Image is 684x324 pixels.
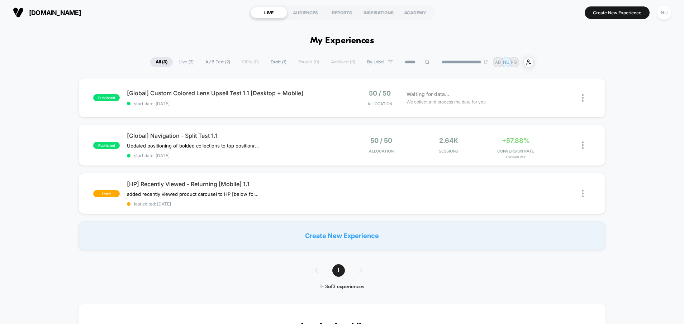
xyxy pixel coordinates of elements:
span: [HP] Recently Viewed - Returning [Mobile] 1.1 [127,180,342,188]
span: +57.88% [502,137,530,144]
img: end [484,60,488,64]
span: for Grid Var [484,155,548,159]
span: last edited: [DATE] [127,201,342,207]
p: NU [503,59,509,65]
span: published [93,142,120,149]
span: start date: [DATE] [127,101,342,106]
img: Visually logo [13,7,24,18]
img: close [582,94,584,102]
span: Live ( 2 ) [174,57,199,67]
span: Sessions [417,149,480,154]
div: REPORTS [324,7,360,18]
span: added recently viewed product carousel to HP [below fold] based on recently viewed products by cu... [127,191,260,197]
div: INSPIRATIONS [360,7,397,18]
img: close [582,141,584,149]
p: PG [511,59,517,65]
span: Allocation [367,101,392,106]
span: Draft ( 1 ) [265,57,292,67]
span: [Global] Custom Colored Lens Upsell Test 1.1 [Desktop + Mobile] [127,90,342,97]
span: draft [93,190,120,197]
span: 1 [332,264,345,277]
span: [DOMAIN_NAME] [29,9,81,16]
span: We collect and process the data for you [407,98,486,105]
span: 50 / 50 [370,137,392,144]
div: LIVE [251,7,287,18]
div: NU [657,6,671,20]
img: close [582,190,584,197]
span: start date: [DATE] [127,153,342,158]
span: Allocation [369,149,394,154]
button: NU [655,5,673,20]
div: AUDIENCES [287,7,324,18]
span: 2.64k [439,137,458,144]
div: Create New Experience [79,221,605,250]
button: [DOMAIN_NAME] [11,7,83,18]
span: Updated positioning of bolded collections to top positionremoved highlight collection + lensesAdd... [127,143,260,149]
div: 1 - 3 of 3 experiences [308,284,377,290]
span: CONVERSION RATE [484,149,548,154]
span: Waiting for data... [407,90,449,98]
span: By Label [367,59,384,65]
p: AD [495,59,501,65]
span: [Global] Navigation - Split Test 1.1 [127,132,342,139]
h1: My Experiences [310,36,374,46]
span: published [93,94,120,101]
span: 50 / 50 [369,90,391,97]
span: All ( 3 ) [150,57,173,67]
div: ACADEMY [397,7,433,18]
span: A/B Test ( 2 ) [200,57,236,67]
